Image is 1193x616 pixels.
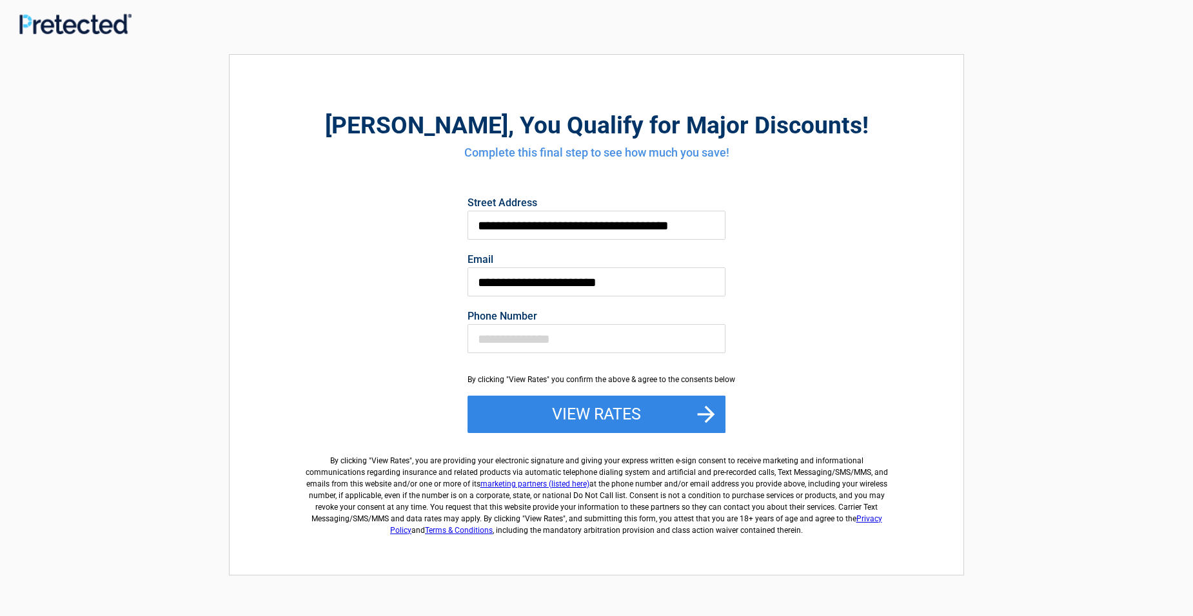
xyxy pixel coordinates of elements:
[480,479,589,488] a: marketing partners (listed here)
[468,396,725,433] button: View Rates
[325,111,508,139] span: [PERSON_NAME]
[468,198,725,208] label: Street Address
[301,144,892,161] h4: Complete this final step to see how much you save!
[301,445,892,536] label: By clicking " ", you are providing your electronic signature and giving your express written e-si...
[468,255,725,265] label: Email
[390,514,882,535] a: Privacy Policy
[468,311,725,322] label: Phone Number
[468,374,725,385] div: By clicking "View Rates" you confirm the above & agree to the consents below
[19,14,132,34] img: Main Logo
[301,110,892,141] h2: , You Qualify for Major Discounts!
[371,456,409,465] span: View Rates
[425,526,493,535] a: Terms & Conditions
